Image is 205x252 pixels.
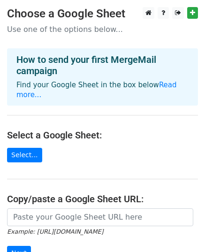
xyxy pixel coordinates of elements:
h4: How to send your first MergeMail campaign [16,54,189,76]
small: Example: [URL][DOMAIN_NAME] [7,228,103,235]
h3: Choose a Google Sheet [7,7,198,21]
h4: Select a Google Sheet: [7,130,198,141]
input: Paste your Google Sheet URL here [7,208,193,226]
p: Find your Google Sheet in the box below [16,80,189,100]
a: Read more... [16,81,177,99]
p: Use one of the options below... [7,24,198,34]
a: Select... [7,148,42,162]
h4: Copy/paste a Google Sheet URL: [7,193,198,205]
